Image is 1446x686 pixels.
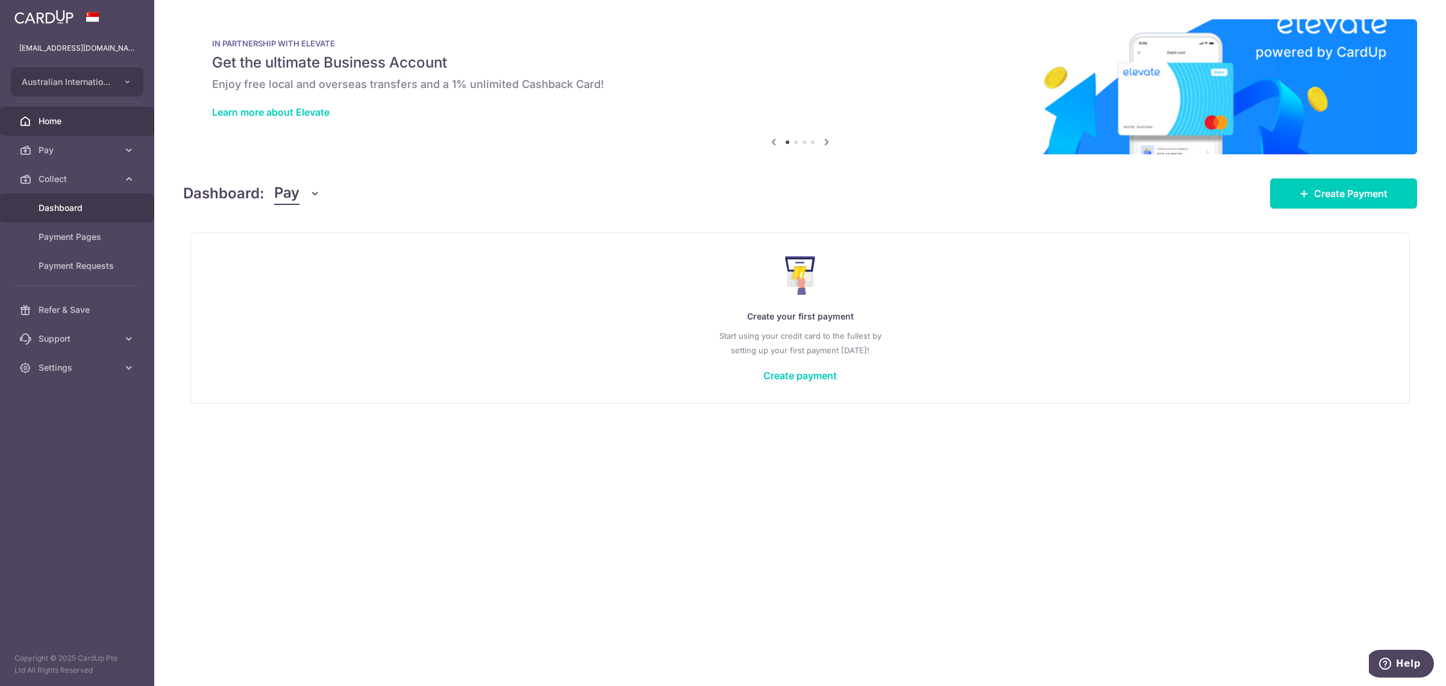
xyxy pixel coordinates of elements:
img: Make Payment [785,256,816,295]
h4: Dashboard: [183,183,264,204]
button: Pay [274,182,321,205]
span: Home [39,115,118,127]
h5: Get the ultimate Business Account [212,53,1388,72]
span: Create Payment [1314,186,1388,201]
span: Pay [274,182,299,205]
span: Payment Pages [39,231,118,243]
span: Support [39,333,118,345]
span: Settings [39,362,118,374]
span: Australian International School Pte Ltd [22,76,111,88]
span: Dashboard [39,202,118,214]
a: Create Payment [1270,178,1417,209]
span: Collect [39,173,118,185]
p: Create your first payment [215,309,1385,324]
a: Learn more about Elevate [212,106,330,118]
button: Australian International School Pte Ltd [11,68,143,96]
span: Pay [39,144,118,156]
p: [EMAIL_ADDRESS][DOMAIN_NAME] [19,42,135,54]
a: Create payment [763,370,837,382]
h6: Enjoy free local and overseas transfers and a 1% unlimited Cashback Card! [212,77,1388,92]
img: CardUp [14,10,74,24]
p: Start using your credit card to the fullest by setting up your first payment [DATE]! [215,329,1385,357]
span: Refer & Save [39,304,118,316]
p: IN PARTNERSHIP WITH ELEVATE [212,39,1388,48]
img: Renovation banner [183,19,1417,154]
span: Payment Requests [39,260,118,272]
iframe: Opens a widget where you can find more information [1369,650,1434,680]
